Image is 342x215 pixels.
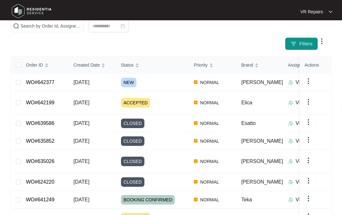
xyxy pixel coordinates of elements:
[21,23,81,29] input: Search by Order Id, Assignee Name, Customer Name, Brand and Model
[296,158,322,165] p: VR Repairs
[68,57,116,74] th: Created Date
[121,62,134,68] span: Status
[73,62,100,68] span: Created Date
[305,136,312,144] img: dropdown arrow
[121,136,144,146] span: CLOSED
[241,62,253,68] span: Brand
[305,177,312,185] img: dropdown arrow
[288,80,293,85] img: Assigner Icon
[73,197,89,202] span: [DATE]
[26,121,54,126] a: WO#639586
[288,159,293,164] img: Assigner Icon
[194,80,198,84] img: Vercel Logo
[198,137,222,145] span: NORMAL
[198,99,222,107] span: NORMAL
[241,159,283,164] span: [PERSON_NAME]
[241,80,283,85] span: [PERSON_NAME]
[198,79,222,86] span: NORMAL
[299,41,313,47] span: Filters
[73,100,89,105] span: [DATE]
[305,118,312,126] img: dropdown arrow
[26,62,43,68] span: Order ID
[241,100,252,105] span: Elica
[296,178,322,186] p: VR Repairs
[241,121,256,126] span: Esatto
[73,80,89,85] span: [DATE]
[73,121,89,126] span: [DATE]
[73,159,89,164] span: [DATE]
[241,197,252,202] span: Teka
[296,99,322,107] p: VR Repairs
[305,157,312,164] img: dropdown arrow
[9,2,54,21] img: residentia service logo
[121,98,150,107] span: ACCEPTED
[285,37,318,50] button: filter iconFilters
[329,10,332,13] img: dropdown arrow
[189,57,236,74] th: Priority
[296,79,322,86] p: VR Repairs
[194,180,198,184] img: Vercel Logo
[26,80,54,85] a: WO#642377
[288,100,293,105] img: Assigner Icon
[198,120,222,127] span: NORMAL
[26,159,54,164] a: WO#635026
[121,78,136,87] span: NEW
[194,139,198,143] img: Vercel Logo
[116,57,189,74] th: Status
[300,9,323,15] p: VR Repairs
[241,138,283,144] span: [PERSON_NAME]
[236,57,283,74] th: Brand
[288,197,293,202] img: Assigner Icon
[241,179,283,185] span: [PERSON_NAME]
[194,101,198,104] img: Vercel Logo
[305,195,312,202] img: dropdown arrow
[288,121,293,126] img: Assigner Icon
[194,159,198,163] img: Vercel Logo
[121,157,144,166] span: CLOSED
[296,120,322,127] p: VR Repairs
[73,179,89,185] span: [DATE]
[305,98,312,106] img: dropdown arrow
[26,179,54,185] a: WO#624220
[194,121,198,125] img: Vercel Logo
[198,178,222,186] span: NORMAL
[296,137,322,145] p: VR Repairs
[300,57,331,74] th: Actions
[73,138,89,144] span: [DATE]
[21,57,68,74] th: Order ID
[288,139,293,144] img: Assigner Icon
[288,179,293,185] img: Assigner Icon
[318,37,326,45] img: dropdown arrow
[288,62,307,68] span: Assignee
[290,41,297,47] img: filter icon
[121,119,144,128] span: CLOSED
[194,62,208,68] span: Priority
[26,100,54,105] a: WO#642199
[13,23,19,29] img: search-icon
[121,177,144,187] span: CLOSED
[198,196,222,204] span: NORMAL
[198,158,222,165] span: NORMAL
[194,198,198,201] img: Vercel Logo
[121,195,175,205] span: BOOKING CONFIRMED
[296,196,322,204] p: VR Repairs
[26,138,54,144] a: WO#635852
[305,77,312,85] img: dropdown arrow
[26,197,54,202] a: WO#641249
